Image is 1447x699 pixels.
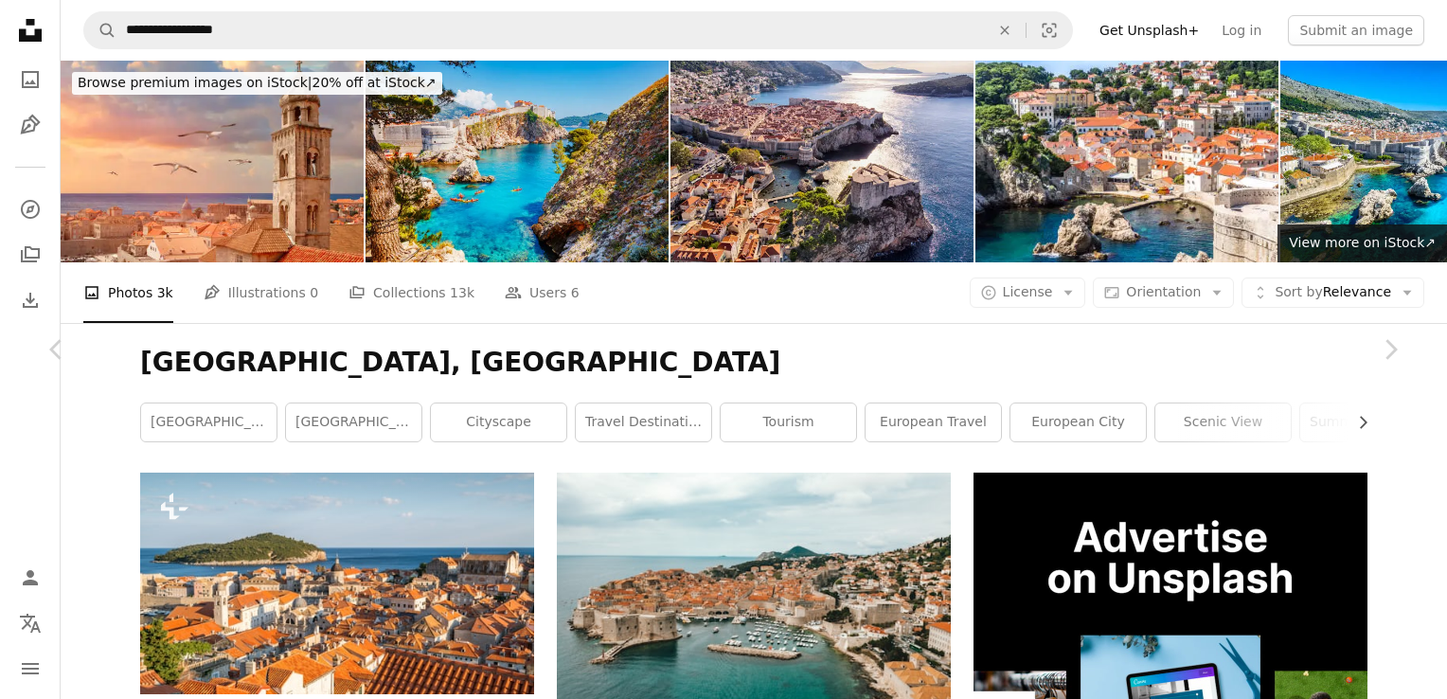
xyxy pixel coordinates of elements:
[975,61,1278,262] img: View of Fort Lovrijenac from Dubrovnik City Wall, Croatia
[576,403,711,441] a: travel destination
[1300,403,1436,441] a: summer vacation
[83,11,1073,49] form: Find visuals sitewide
[866,403,1001,441] a: european travel
[140,473,534,694] img: Panoramic view of Dubrovnik old town in Croatia - Prominent travel destination of Croatia. Dubrov...
[571,282,580,303] span: 6
[1155,403,1291,441] a: scenic view
[431,403,566,441] a: cityscape
[1003,284,1053,299] span: License
[204,262,318,323] a: Illustrations 0
[1210,15,1273,45] a: Log in
[721,403,856,441] a: tourism
[72,72,442,95] div: 20% off at iStock ↗
[348,262,474,323] a: Collections 13k
[84,12,116,48] button: Search Unsplash
[78,75,312,90] span: Browse premium images on iStock |
[1277,224,1447,262] a: View more on iStock↗
[1333,259,1447,440] a: Next
[310,282,318,303] span: 0
[61,61,364,262] img: Old city of Dubrovnik
[505,262,580,323] a: Users 6
[1027,12,1072,48] button: Visual search
[1275,283,1391,302] span: Relevance
[11,604,49,642] button: Language
[1288,15,1424,45] button: Submit an image
[61,61,454,106] a: Browse premium images on iStock|20% off at iStock↗
[1275,284,1322,299] span: Sort by
[1093,278,1234,308] button: Orientation
[1242,278,1424,308] button: Sort byRelevance
[141,403,277,441] a: [GEOGRAPHIC_DATA]
[1088,15,1210,45] a: Get Unsplash+
[1126,284,1201,299] span: Orientation
[557,595,951,612] a: aerial view of buildings near ocean
[11,559,49,597] a: Log in / Sign up
[11,61,49,99] a: Photos
[140,346,1367,380] h1: [GEOGRAPHIC_DATA], [GEOGRAPHIC_DATA]
[286,403,421,441] a: [GEOGRAPHIC_DATA]
[11,106,49,144] a: Illustrations
[11,650,49,688] button: Menu
[450,282,474,303] span: 13k
[1010,403,1146,441] a: european city
[984,12,1026,48] button: Clear
[1289,235,1436,250] span: View more on iStock ↗
[670,61,974,262] img: Old Town and Fort Lovrijenac aerial view in Dubrovnik
[11,236,49,274] a: Collections
[140,575,534,592] a: Panoramic view of Dubrovnik old town in Croatia - Prominent travel destination of Croatia. Dubrov...
[11,190,49,228] a: Explore
[970,278,1086,308] button: License
[366,61,669,262] img: Great view at famous city of Dubrovnik. Croatia, South Dalmatia, Europe.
